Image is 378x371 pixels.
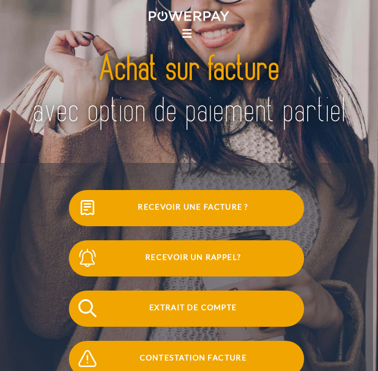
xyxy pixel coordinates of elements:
span: Recevoir une facture ? [82,190,304,226]
img: qb_warning.svg [76,347,99,369]
img: title-powerpay_fr.svg [26,37,352,143]
button: Extrait de compte [69,291,304,327]
button: Recevoir une facture ? [69,190,304,226]
img: logo-powerpay-white.svg [149,11,230,21]
span: Recevoir un rappel? [82,240,304,276]
a: Recevoir une facture ? [56,188,317,228]
button: Recevoir un rappel? [69,240,304,276]
img: qb_bill.svg [76,196,99,219]
a: Recevoir un rappel? [56,238,317,279]
img: qb_search.svg [76,297,99,319]
a: Extrait de compte [56,289,317,329]
span: Extrait de compte [82,291,304,327]
img: qb_bell.svg [76,246,99,269]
